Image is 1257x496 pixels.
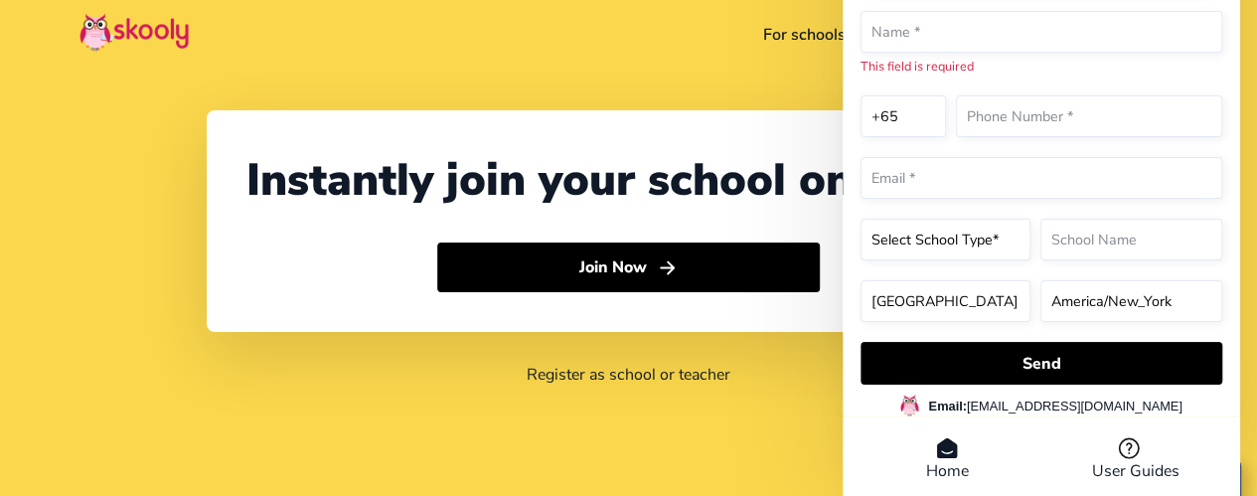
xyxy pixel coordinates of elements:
[527,364,730,386] a: Register as school or teacher
[437,243,820,292] button: Join Nowarrow forward outline
[750,19,859,51] a: For schools
[79,13,189,52] img: Skooly
[246,150,1012,211] div: Instantly join your school on Skooly
[657,257,678,278] ion-icon: arrow forward outline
